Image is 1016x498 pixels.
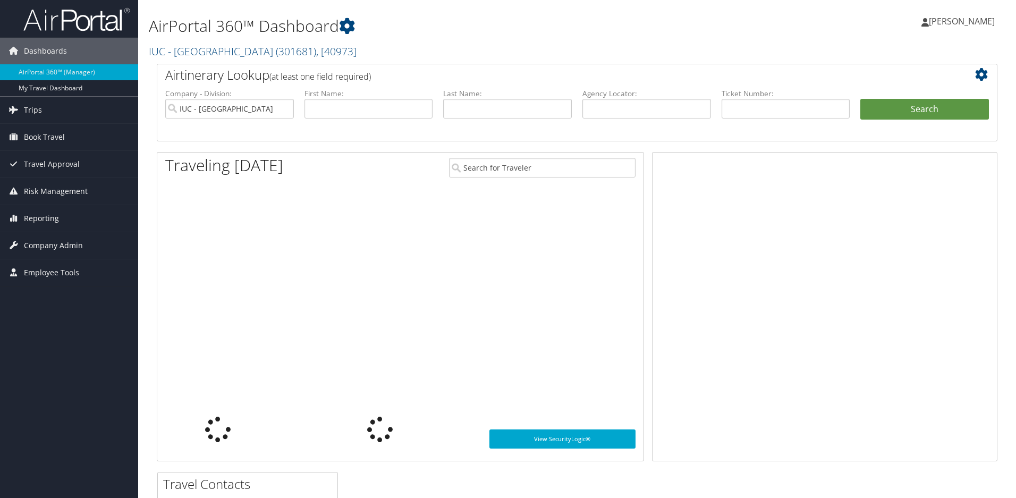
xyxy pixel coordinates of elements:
[23,7,130,32] img: airportal-logo.png
[921,5,1005,37] a: [PERSON_NAME]
[24,124,65,150] span: Book Travel
[276,44,316,58] span: ( 301681 )
[929,15,995,27] span: [PERSON_NAME]
[24,97,42,123] span: Trips
[582,88,711,99] label: Agency Locator:
[24,259,79,286] span: Employee Tools
[449,158,636,178] input: Search for Traveler
[24,38,67,64] span: Dashboards
[149,44,357,58] a: IUC - [GEOGRAPHIC_DATA]
[24,178,88,205] span: Risk Management
[163,475,337,493] h2: Travel Contacts
[443,88,572,99] label: Last Name:
[24,205,59,232] span: Reporting
[269,71,371,82] span: (at least one field required)
[860,99,989,120] button: Search
[149,15,720,37] h1: AirPortal 360™ Dashboard
[316,44,357,58] span: , [ 40973 ]
[24,232,83,259] span: Company Admin
[165,154,283,176] h1: Traveling [DATE]
[304,88,433,99] label: First Name:
[489,429,636,449] a: View SecurityLogic®
[722,88,850,99] label: Ticket Number:
[24,151,80,178] span: Travel Approval
[165,88,294,99] label: Company - Division:
[165,66,919,84] h2: Airtinerary Lookup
